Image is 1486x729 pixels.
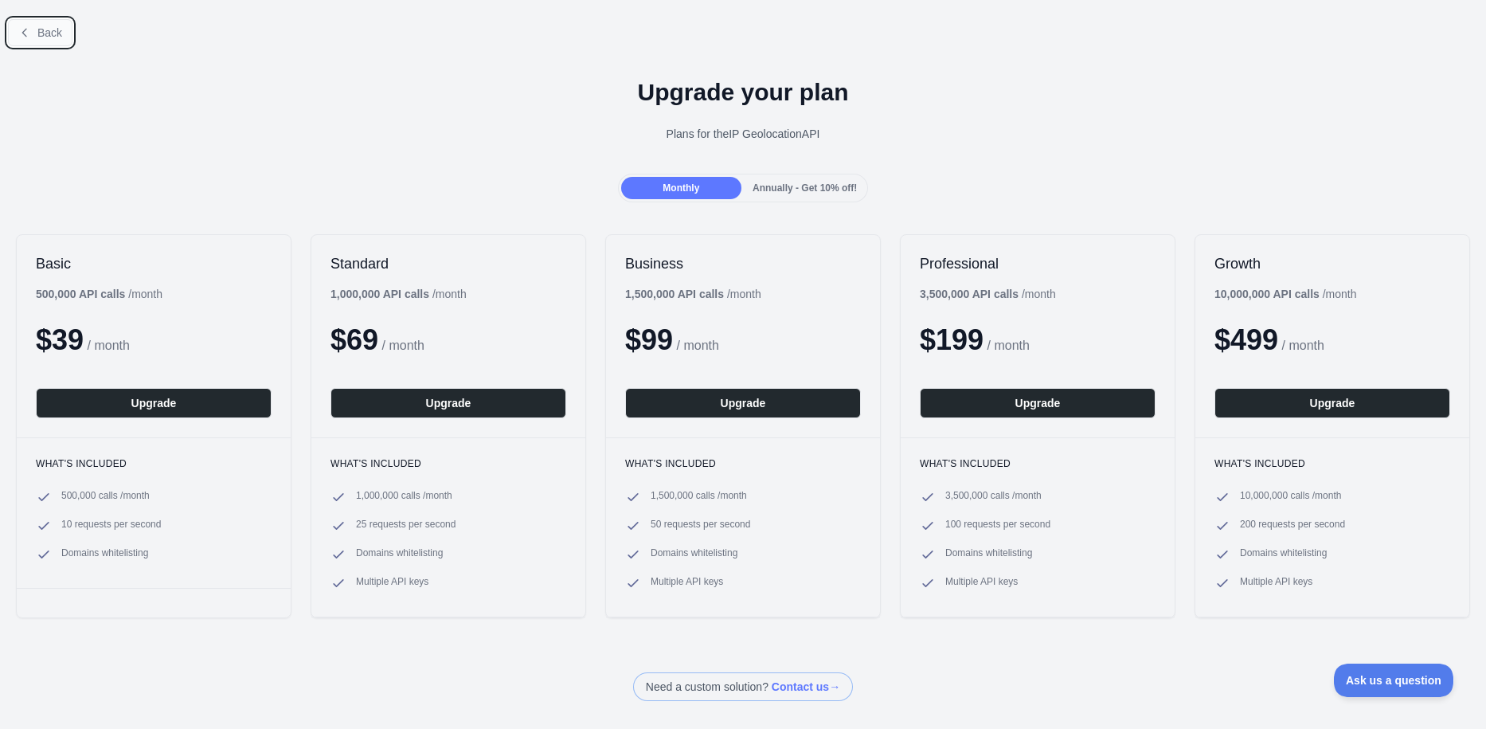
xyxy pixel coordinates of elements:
h2: Business [625,254,861,273]
b: 3,500,000 API calls [920,288,1019,300]
b: 1,500,000 API calls [625,288,724,300]
span: $ 199 [920,323,983,356]
span: $ 99 [625,323,673,356]
iframe: Toggle Customer Support [1334,664,1454,697]
div: / month [920,286,1056,302]
h2: Professional [920,254,1156,273]
div: / month [625,286,761,302]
